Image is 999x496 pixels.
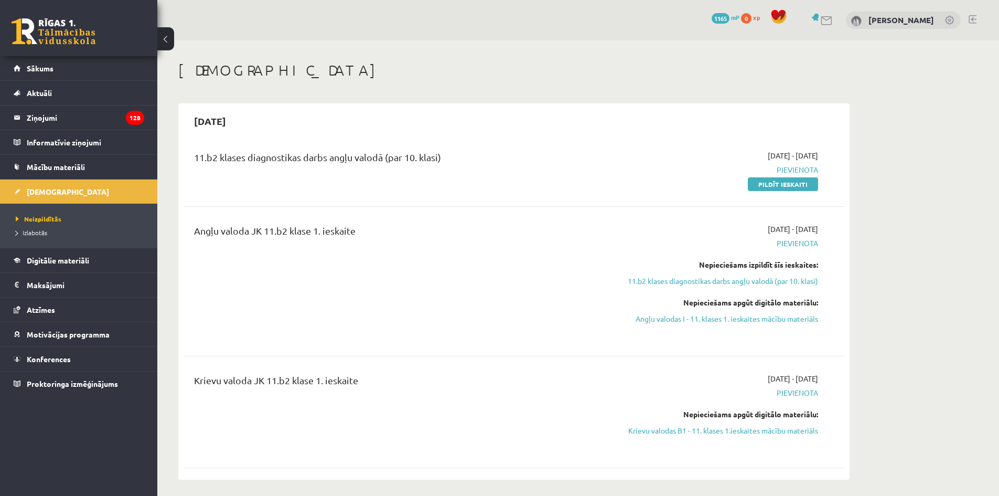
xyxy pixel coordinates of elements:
[14,248,144,272] a: Digitālie materiāli
[620,297,818,308] div: Nepieciešams apgūt digitālo materiālu:
[16,214,147,224] a: Neizpildītās
[712,13,739,22] a: 1165 mP
[741,13,765,22] a: 0 xp
[194,150,605,170] div: 11.b2 klases diagnostikas darbs angļu valodā (par 10. klasi)
[14,56,144,80] a: Sākums
[178,61,850,79] h1: [DEMOGRAPHIC_DATA]
[620,313,818,324] a: Angļu valodas I - 11. klases 1. ieskaites mācību materiāls
[27,162,85,172] span: Mācību materiāli
[620,164,818,175] span: Pievienota
[16,228,47,237] span: Izlabotās
[27,379,118,388] span: Proktoringa izmēģinājums
[712,13,729,24] span: 1165
[14,81,144,105] a: Aktuāli
[14,273,144,297] a: Maksājumi
[14,105,144,130] a: Ziņojumi128
[620,425,818,436] a: Krievu valodas B1 - 11. klases 1.ieskaites mācību materiāls
[27,88,52,98] span: Aktuāli
[620,387,818,398] span: Pievienota
[16,215,61,223] span: Neizpildītās
[741,13,751,24] span: 0
[194,373,605,393] div: Krievu valoda JK 11.b2 klase 1. ieskaite
[184,109,237,133] h2: [DATE]
[620,238,818,249] span: Pievienota
[14,372,144,396] a: Proktoringa izmēģinājums
[14,322,144,346] a: Motivācijas programma
[768,373,818,384] span: [DATE] - [DATE]
[27,64,53,73] span: Sākums
[868,15,934,25] a: [PERSON_NAME]
[194,224,605,243] div: Angļu valoda JK 11.b2 klase 1. ieskaite
[27,256,89,265] span: Digitālie materiāli
[620,259,818,270] div: Nepieciešams izpildīt šīs ieskaites:
[27,330,110,339] span: Motivācijas programma
[768,150,818,161] span: [DATE] - [DATE]
[731,13,739,22] span: mP
[748,177,818,191] a: Pildīt ieskaiti
[27,187,109,196] span: [DEMOGRAPHIC_DATA]
[27,105,144,130] legend: Ziņojumi
[16,228,147,237] a: Izlabotās
[14,130,144,154] a: Informatīvie ziņojumi
[851,16,862,26] img: Aigars Kleinbergs
[620,276,818,287] a: 11.b2 klases diagnostikas darbs angļu valodā (par 10. klasi)
[768,224,818,235] span: [DATE] - [DATE]
[753,13,760,22] span: xp
[27,130,144,154] legend: Informatīvie ziņojumi
[27,354,71,364] span: Konferences
[620,409,818,420] div: Nepieciešams apgūt digitālo materiālu:
[14,155,144,179] a: Mācību materiāli
[14,298,144,322] a: Atzīmes
[27,273,144,297] legend: Maksājumi
[27,305,55,314] span: Atzīmes
[14,347,144,371] a: Konferences
[14,180,144,204] a: [DEMOGRAPHIC_DATA]
[126,111,144,125] i: 128
[12,18,95,45] a: Rīgas 1. Tālmācības vidusskola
